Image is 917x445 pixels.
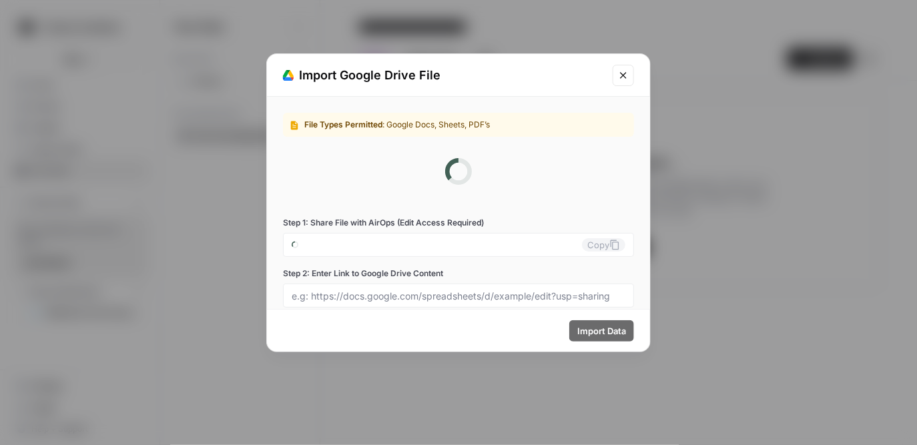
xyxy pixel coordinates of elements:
button: Close modal [613,65,634,86]
label: Step 1: Share File with AirOps (Edit Access Required) [283,217,634,229]
button: Import Data [569,320,634,342]
input: e.g: https://docs.google.com/spreadsheets/d/example/edit?usp=sharing [292,290,625,302]
div: Import Google Drive File [283,66,605,85]
button: Copy [582,238,625,252]
label: Step 2: Enter Link to Google Drive Content [283,268,634,280]
span: Import Data [577,324,626,338]
span: : Google Docs, Sheets, PDF’s [382,119,490,129]
span: File Types Permitted [304,119,382,129]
